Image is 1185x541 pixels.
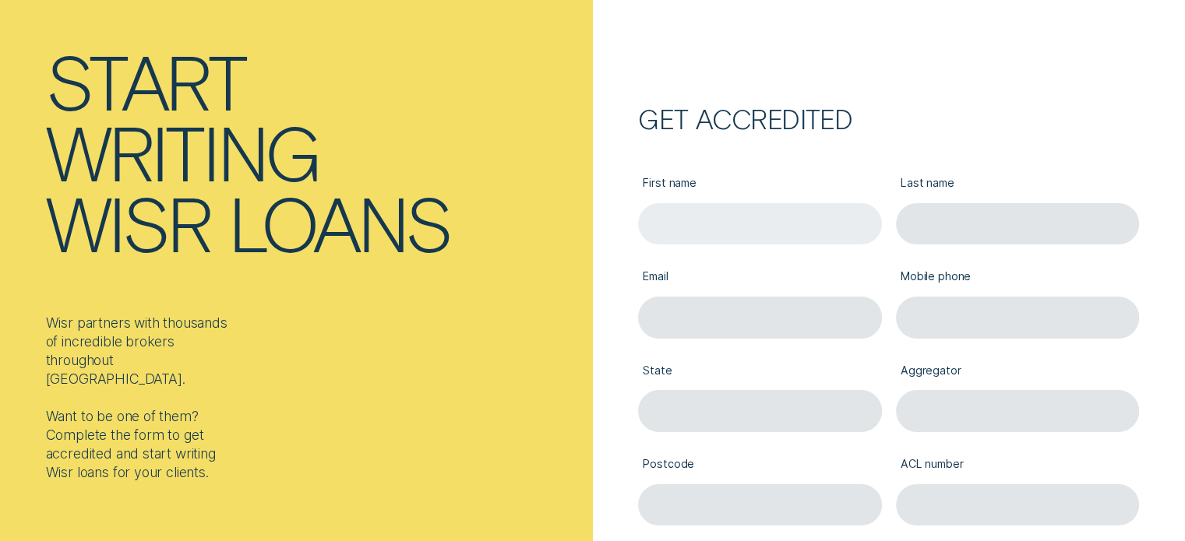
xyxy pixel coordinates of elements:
h1: Start writing Wisr loans [46,46,586,258]
label: Email [638,258,882,297]
h2: Get accredited [638,108,1139,128]
label: Aggregator [896,352,1140,390]
div: Wisr [46,188,210,258]
div: loans [228,188,451,258]
label: First name [638,165,882,203]
div: Start [46,46,245,117]
label: ACL number [896,445,1140,483]
label: Mobile phone [896,258,1140,297]
label: Last name [896,165,1140,203]
div: Wisr partners with thousands of incredible brokers throughout [GEOGRAPHIC_DATA]. Want to be one o... [46,314,240,482]
label: State [638,352,882,390]
label: Postcode [638,445,882,483]
div: writing [46,117,319,188]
